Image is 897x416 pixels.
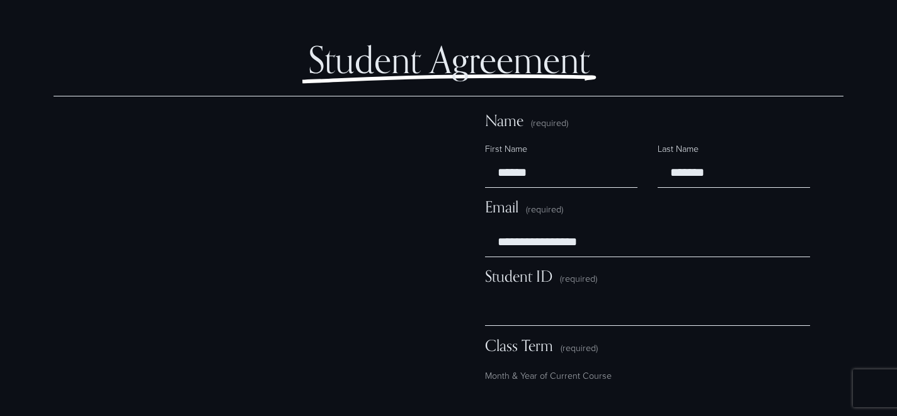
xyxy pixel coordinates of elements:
[485,365,810,386] p: Month & Year of Current Course
[485,112,523,130] span: Name
[485,337,553,355] span: Class Term
[531,118,568,127] span: (required)
[561,342,598,354] span: (required)
[485,267,552,286] span: Student ID
[658,142,810,158] div: Last Name
[308,37,590,81] span: Student Agreement
[485,142,637,158] div: First Name
[560,272,597,285] span: (required)
[526,203,563,216] span: (required)
[485,198,518,216] span: Email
